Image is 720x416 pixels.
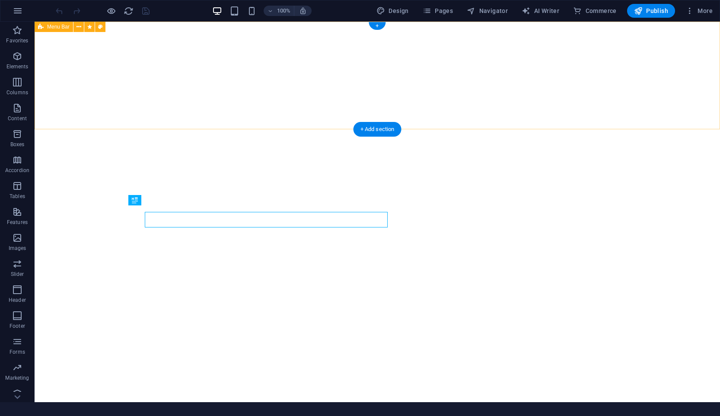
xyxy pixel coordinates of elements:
[8,115,27,122] p: Content
[277,6,290,16] h6: 100%
[10,349,25,355] p: Forms
[7,219,28,226] p: Features
[570,4,620,18] button: Commerce
[573,6,617,15] span: Commerce
[6,63,29,70] p: Elements
[419,4,456,18] button: Pages
[373,4,412,18] button: Design
[373,4,412,18] div: Design (Ctrl+Alt+Y)
[354,122,401,137] div: + Add section
[369,22,385,30] div: +
[11,271,24,278] p: Slider
[9,245,26,252] p: Images
[10,323,25,330] p: Footer
[376,6,409,15] span: Design
[47,24,70,29] span: Menu Bar
[423,6,453,15] span: Pages
[463,4,511,18] button: Navigator
[6,37,28,44] p: Favorites
[634,6,668,15] span: Publish
[685,6,713,15] span: More
[5,167,29,174] p: Accordion
[467,6,508,15] span: Navigator
[264,6,294,16] button: 100%
[124,6,134,16] i: Reload page
[106,6,116,16] button: Click here to leave preview mode and continue editing
[6,89,28,96] p: Columns
[518,4,563,18] button: AI Writer
[10,193,25,200] p: Tables
[299,7,307,15] i: On resize automatically adjust zoom level to fit chosen device.
[123,6,134,16] button: reload
[5,374,29,381] p: Marketing
[522,6,559,15] span: AI Writer
[627,4,675,18] button: Publish
[10,141,25,148] p: Boxes
[9,297,26,304] p: Header
[682,4,716,18] button: More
